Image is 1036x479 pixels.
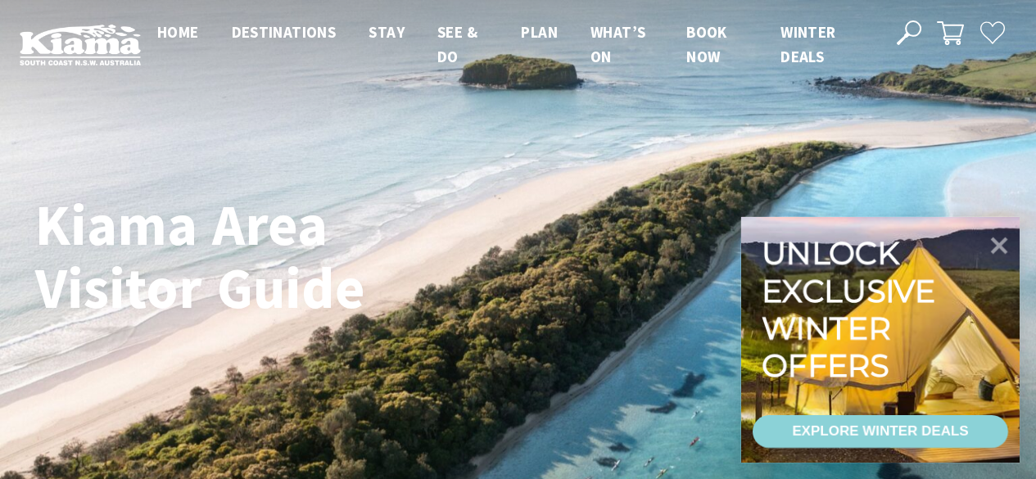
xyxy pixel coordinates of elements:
[753,415,1008,448] a: EXPLORE WINTER DEALS
[521,22,558,42] span: Plan
[232,22,337,42] span: Destinations
[437,22,477,66] span: See & Do
[141,20,878,70] nav: Main Menu
[686,22,727,66] span: Book now
[35,193,498,319] h1: Kiama Area Visitor Guide
[157,22,199,42] span: Home
[590,22,645,66] span: What’s On
[369,22,405,42] span: Stay
[792,415,968,448] div: EXPLORE WINTER DEALS
[20,24,141,66] img: Kiama Logo
[762,235,943,384] div: Unlock exclusive winter offers
[780,22,835,66] span: Winter Deals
